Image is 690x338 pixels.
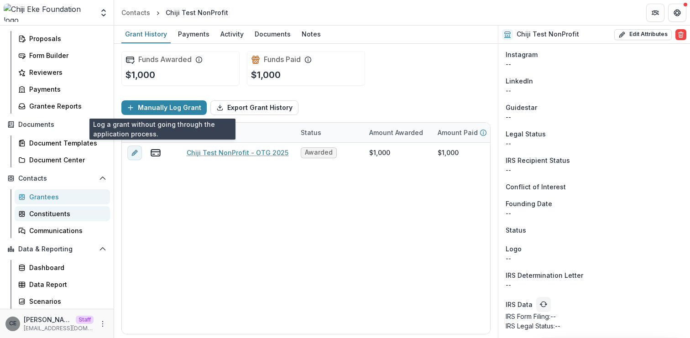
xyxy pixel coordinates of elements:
p: [EMAIL_ADDRESS][DOMAIN_NAME] [24,324,94,333]
div: Reviewers [29,68,103,77]
div: Grant Name [181,128,230,137]
a: Reviewers [15,65,110,80]
div: -- [506,59,683,69]
div: Grantees [29,192,103,202]
h2: Funds Paid [264,55,301,64]
button: Get Help [668,4,686,22]
button: Partners [646,4,664,22]
div: Amount Awarded [364,123,432,142]
div: Proposals [29,34,103,43]
a: Form Builder [15,48,110,63]
a: Payments [174,26,213,43]
span: LinkedIn [506,76,533,86]
a: Data Report [15,277,110,292]
span: IRS Determination Letter [506,270,583,280]
a: Grant History [121,26,171,43]
p: $1,000 [125,68,155,82]
span: Contacts [18,175,95,182]
a: Scenarios [15,294,110,309]
a: Grantee Reports [15,99,110,114]
span: Legal Status [506,129,546,139]
a: Dashboard [15,260,110,275]
a: Chiji Test NonProfit - OTG 2025 [187,148,288,157]
button: Export Grant History [210,100,298,115]
div: $1,000 [438,148,459,157]
p: $1,000 [251,68,281,82]
span: Founding Date [506,199,552,208]
img: Chiji Eke Foundation logo [4,4,94,22]
button: More [97,318,108,329]
div: Payments [29,84,103,94]
a: Contacts [118,6,154,19]
span: Status [506,225,526,235]
div: Communications [29,226,103,235]
a: Document Center [15,152,110,167]
span: IRS Recipient Status [506,156,570,165]
div: Chiji Test NonProfit [166,8,228,17]
button: refresh [536,297,551,312]
p: Staff [76,316,94,324]
button: Open Data & Reporting [4,242,110,256]
p: IRS Legal Status: -- [506,321,683,331]
div: Constituents [29,209,103,218]
div: Scenarios [29,296,103,306]
h2: Chiji Test NonProfit [517,31,579,38]
span: Awarded [305,149,333,156]
span: Logo [506,244,522,254]
a: Constituents [15,206,110,221]
span: Conflict of Interest [506,182,566,192]
div: $1,000 [369,148,390,157]
button: Open entity switcher [97,4,110,22]
a: Document Templates [15,135,110,151]
div: Status [295,128,327,137]
div: Grantee Reports [29,101,103,111]
span: Data & Reporting [18,245,95,253]
p: -- [506,280,683,290]
p: -- [506,254,683,263]
span: Guidestar [506,103,537,112]
a: Activity [217,26,247,43]
div: Notes [298,27,324,41]
p: IRS Form Filing: -- [506,312,683,321]
p: [PERSON_NAME] [24,315,72,324]
a: Communications [15,223,110,238]
a: Documents [251,26,294,43]
p: Amount Paid [438,128,478,137]
div: Dashboard [29,263,103,272]
div: Grant Name [181,123,295,142]
div: Documents [251,27,294,41]
button: view-payments [150,147,161,158]
nav: breadcrumb [118,6,232,19]
div: Amount Paid [432,123,501,142]
span: Instagram [506,50,538,59]
div: Activity [217,27,247,41]
button: Delete [675,29,686,40]
button: Manually Log Grant [121,100,207,115]
div: -- [506,208,683,218]
div: -- [506,112,683,122]
div: Status [295,123,364,142]
div: Data Report [29,280,103,289]
button: edit [127,146,142,160]
span: Documents [18,121,95,129]
a: Proposals [15,31,110,46]
div: -- [506,165,683,175]
div: Grant History [121,27,171,41]
button: Open Documents [4,117,110,132]
button: Open Contacts [4,171,110,186]
div: -- [506,86,683,95]
a: Notes [298,26,324,43]
div: Document Templates [29,138,103,148]
div: Contacts [121,8,150,17]
div: Document Center [29,155,103,165]
p: IRS Data [506,300,533,309]
div: Chiji Eke [9,321,16,327]
div: -- [506,139,683,148]
h2: Funds Awarded [138,55,192,64]
div: Form Builder [29,51,103,60]
div: Payments [174,27,213,41]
